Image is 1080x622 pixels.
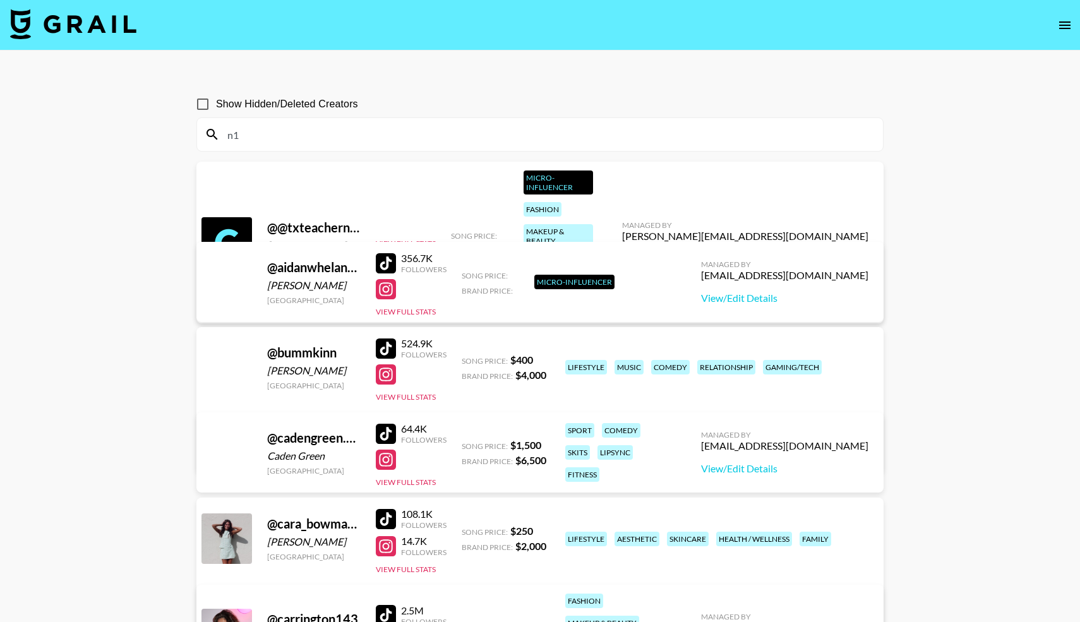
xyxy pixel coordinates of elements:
button: open drawer [1052,13,1077,38]
div: lifestyle [565,360,607,374]
strong: $ 4,000 [515,369,546,381]
div: [GEOGRAPHIC_DATA] [267,381,361,390]
strong: $ 400 [510,354,533,366]
span: Brand Price: [462,286,513,296]
div: 64.4K [401,422,447,435]
div: [EMAIL_ADDRESS][DOMAIN_NAME] [701,269,868,282]
div: Managed By [701,430,868,440]
div: fashion [565,594,603,608]
a: View/Edit Details [701,292,868,304]
span: Song Price: [462,356,508,366]
span: Song Price: [462,441,508,451]
div: [GEOGRAPHIC_DATA] [267,466,361,475]
div: @ aidanwhelan17 [267,260,361,275]
div: [PERSON_NAME] [267,279,361,292]
div: Micro-Influencer [534,275,615,289]
div: music [615,360,644,374]
span: Brand Price: [462,457,513,466]
div: gaming/tech [763,360,822,374]
div: [PERSON_NAME] [267,364,361,377]
div: Followers [401,435,447,445]
span: Song Price: [462,271,508,280]
div: Followers [401,350,447,359]
img: Grail Talent [10,9,136,39]
div: [EMAIL_ADDRESS][DOMAIN_NAME] [701,440,868,452]
button: View Full Stats [376,239,436,248]
div: sport [565,423,594,438]
strong: $ 250 [510,525,533,537]
strong: $ 6,500 [515,454,546,466]
div: Managed By [701,612,868,621]
div: comedy [602,423,640,438]
div: 356.7K [401,252,447,265]
div: skincare [667,532,709,546]
strong: $ 2,000 [515,540,546,552]
div: Managed By [622,220,868,230]
div: family [800,532,831,546]
div: [GEOGRAPHIC_DATA] [267,552,361,561]
div: Managed By [701,260,868,269]
div: makeup & beauty [524,224,593,248]
div: 108.1K [401,508,447,520]
div: relationship [697,360,755,374]
div: 524.9K [401,337,447,350]
span: Brand Price: [462,542,513,552]
div: aesthetic [615,532,659,546]
div: lifestyle [565,532,607,546]
div: Caden Green [267,450,361,462]
button: View Full Stats [376,565,436,574]
button: View Full Stats [376,392,436,402]
span: Brand Price: [462,371,513,381]
div: 2.5M [401,604,447,617]
input: Search by User Name [220,124,875,145]
div: lipsync [597,445,633,460]
div: @ @txteachernelson1 [267,220,361,236]
div: 14.7K [401,535,447,547]
div: Followers [401,520,447,530]
div: [GEOGRAPHIC_DATA] [267,296,361,305]
div: Followers [401,265,447,274]
div: [PERSON_NAME] [267,239,361,252]
button: View Full Stats [376,477,436,487]
div: comedy [651,360,690,374]
div: Micro-Influencer [524,170,593,194]
div: @ cara_bowman12 [267,516,361,532]
div: Followers [401,547,447,557]
div: @ cadengreen.12 [267,430,361,446]
div: @ bummkinn [267,345,361,361]
strong: $ 1,500 [510,439,541,451]
button: View Full Stats [376,307,436,316]
div: [PERSON_NAME][EMAIL_ADDRESS][DOMAIN_NAME] [622,230,868,242]
span: Show Hidden/Deleted Creators [216,97,358,112]
div: fitness [565,467,599,482]
div: [PERSON_NAME] [267,535,361,548]
span: Song Price: [462,527,508,537]
div: fashion [524,202,561,217]
div: health / wellness [716,532,792,546]
div: skits [565,445,590,460]
a: View/Edit Details [701,462,868,475]
span: Song Price: [451,231,497,241]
